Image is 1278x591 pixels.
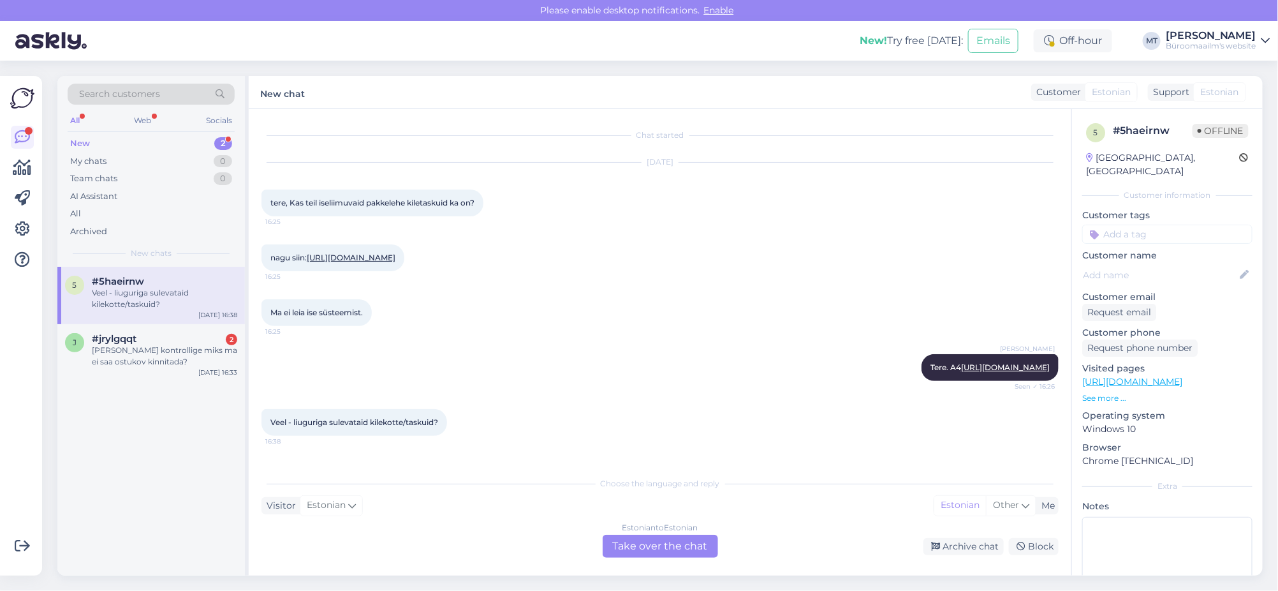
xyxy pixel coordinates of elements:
div: [DATE] 16:33 [198,368,237,377]
div: 0 [214,172,232,185]
span: Search customers [79,87,160,101]
span: 5 [1094,128,1098,137]
p: Customer name [1082,249,1252,262]
div: MT [1143,32,1161,50]
div: [PERSON_NAME] [1166,31,1256,41]
p: See more ... [1082,393,1252,404]
span: Other [993,499,1019,511]
div: Team chats [70,172,117,185]
span: Veel - liuguriga sulevataid kilekotte/taskuid? [270,417,438,427]
input: Add a tag [1082,225,1252,244]
span: 5 [73,280,77,290]
span: Estonian [307,498,346,512]
span: 16:38 [265,437,313,446]
a: [PERSON_NAME]Büroomaailm's website [1166,31,1270,51]
input: Add name [1083,268,1238,282]
div: [DATE] 16:38 [198,310,237,320]
span: Ma ei leia ise süsteemist. [270,308,363,317]
p: Visited pages [1082,362,1252,375]
div: # 5haeirnw [1113,123,1193,138]
div: Archived [70,225,107,238]
div: All [70,207,81,220]
div: Block [1009,538,1059,555]
p: Chrome [TECHNICAL_ID] [1082,454,1252,468]
div: Web [132,112,154,129]
div: Archive chat [923,538,1004,555]
span: Offline [1193,124,1249,138]
img: Askly Logo [10,86,34,110]
span: Estonian [1200,86,1239,99]
div: Veel - liuguriga sulevataid kilekotte/taskuid? [92,287,237,310]
span: Enable [700,4,738,16]
p: Windows 10 [1082,423,1252,436]
div: New [70,137,90,150]
button: Emails [968,29,1018,53]
div: Extra [1082,481,1252,492]
div: Choose the language and reply [261,478,1059,490]
div: [PERSON_NAME] kontrollige miks ma ei saa ostukov kinnitada? [92,345,237,368]
div: 2 [214,137,232,150]
span: 16:25 [265,217,313,227]
div: Estonian to Estonian [622,522,698,534]
a: [URL][DOMAIN_NAME] [307,253,395,262]
span: #jrylgqqt [92,333,136,345]
span: Estonian [1092,86,1131,99]
span: nagu siin: [270,253,395,262]
p: Notes [1082,500,1252,513]
span: 16:25 [265,327,313,336]
div: Take over the chat [603,535,718,558]
div: Socials [203,112,235,129]
span: Tere. A4 [930,363,1050,372]
p: Customer phone [1082,326,1252,340]
div: 0 [214,155,232,168]
div: All [68,112,82,129]
div: AI Assistant [70,190,117,203]
div: Visitor [261,499,296,512]
a: [URL][DOMAIN_NAME] [961,363,1050,372]
div: Off-hour [1034,29,1112,52]
div: Customer information [1082,190,1252,201]
span: #5haeirnw [92,276,144,287]
p: Operating system [1082,409,1252,423]
div: [DATE] [261,156,1059,168]
div: Chat started [261,130,1059,141]
div: Try free [DATE]: [860,33,963,49]
span: tere, Kas teil iseliimuvaid pakkelehe kiletaskuid ka on? [270,198,474,207]
div: Estonian [934,496,986,515]
div: Support [1148,86,1189,99]
span: j [73,338,77,347]
p: Customer email [1082,290,1252,304]
span: Seen ✓ 16:26 [1007,382,1055,391]
div: Customer [1031,86,1081,99]
a: [URL][DOMAIN_NAME] [1082,376,1182,387]
div: Me [1036,499,1055,512]
span: 16:25 [265,272,313,281]
span: [PERSON_NAME] [1000,344,1055,354]
div: [GEOGRAPHIC_DATA], [GEOGRAPHIC_DATA] [1086,151,1240,178]
div: Büroomaailm's website [1166,41,1256,51]
span: New chats [131,248,172,259]
div: Request email [1082,304,1156,321]
b: New! [860,34,887,47]
div: 2 [226,334,237,345]
label: New chat [260,84,305,101]
p: Browser [1082,441,1252,454]
p: Customer tags [1082,209,1252,222]
div: Request phone number [1082,340,1198,357]
div: My chats [70,155,106,168]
